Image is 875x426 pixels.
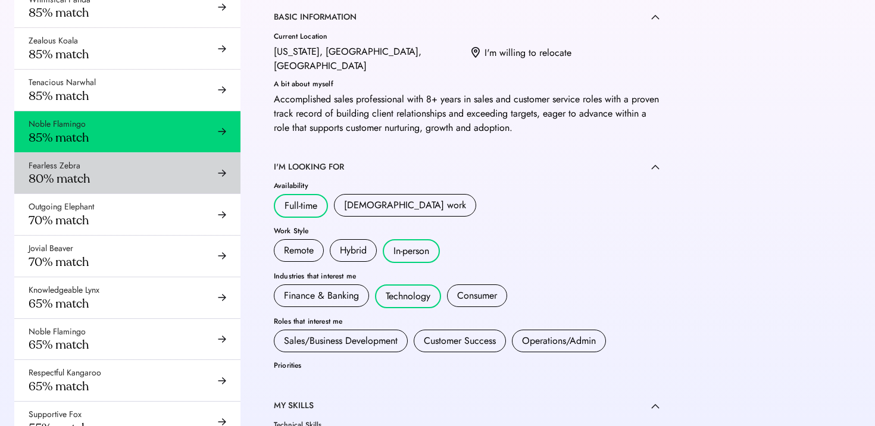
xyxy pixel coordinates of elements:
[218,211,226,219] img: arrow-right-black.svg
[651,403,660,409] img: caret-up.svg
[393,244,429,258] div: In-person
[340,243,367,258] div: Hybrid
[274,227,660,234] div: Work Style
[285,199,317,213] div: Full-time
[218,45,226,53] img: arrow-right-black.svg
[274,400,314,412] div: MY SKILLS
[29,213,89,228] div: 70% match
[651,164,660,170] img: caret-up.svg
[29,367,101,379] div: Respectful Kangaroo
[284,289,359,303] div: Finance & Banking
[29,255,89,270] div: 70% match
[274,33,462,40] div: Current Location
[485,46,571,60] div: I'm willing to relocate
[274,362,660,369] div: Priorities
[471,47,480,59] img: location.svg
[29,5,89,20] div: 85% match
[218,127,226,136] img: arrow-right-black.svg
[218,169,226,177] img: arrow-right-black.svg
[29,118,86,130] div: Noble Flamingo
[424,334,496,348] div: Customer Success
[29,160,80,172] div: Fearless Zebra
[274,45,462,73] div: [US_STATE], [GEOGRAPHIC_DATA], [GEOGRAPHIC_DATA]
[218,418,226,426] img: arrow-right-black.svg
[29,296,89,311] div: 65% match
[457,289,497,303] div: Consumer
[284,243,314,258] div: Remote
[274,80,660,87] div: A bit about myself
[274,11,357,23] div: BASIC INFORMATION
[29,284,99,296] div: Knowledgeable Lynx
[274,182,660,189] div: Availability
[29,171,90,186] div: 80% match
[29,89,89,104] div: 85% match
[218,3,226,11] img: arrow-right-black.svg
[651,14,660,20] img: caret-up.svg
[29,243,73,255] div: Jovial Beaver
[386,289,430,303] div: Technology
[29,326,86,338] div: Noble Flamingo
[218,86,226,94] img: arrow-right-black.svg
[29,201,94,213] div: Outgoing Elephant
[29,379,89,394] div: 65% match
[274,272,660,280] div: Industries that interest me
[218,293,226,302] img: arrow-right-black.svg
[29,77,96,89] div: Tenacious Narwhal
[344,198,466,212] div: [DEMOGRAPHIC_DATA] work
[218,252,226,260] img: arrow-right-black.svg
[29,130,89,145] div: 85% match
[218,377,226,385] img: arrow-right-black.svg
[274,92,660,135] div: Accomplished sales professional with 8+ years in sales and customer service roles with a proven t...
[29,337,89,352] div: 65% match
[274,161,344,173] div: I'M LOOKING FOR
[29,35,78,47] div: Zealous Koala
[274,318,660,325] div: Roles that interest me
[218,335,226,343] img: arrow-right-black.svg
[29,409,82,421] div: Supportive Fox
[284,334,398,348] div: Sales/Business Development
[522,334,596,348] div: Operations/Admin
[29,47,89,62] div: 85% match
